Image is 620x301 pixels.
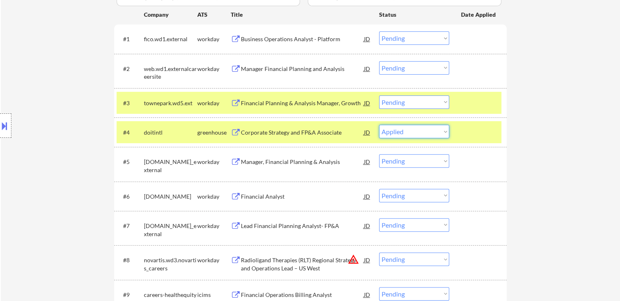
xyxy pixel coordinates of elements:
div: Corporate Strategy and FP&A Associate [241,128,364,137]
div: Company [144,11,197,19]
div: workday [197,222,231,230]
div: fico.wd1.external [144,35,197,43]
div: ATS [197,11,231,19]
div: careers-healthequity [144,291,197,299]
div: #1 [123,35,137,43]
div: Title [231,11,371,19]
div: workday [197,65,231,73]
div: JD [363,189,371,204]
div: Manager Financial Planning and Analysis [241,65,364,73]
div: JD [363,95,371,110]
div: Business Operations Analyst - Platform [241,35,364,43]
div: workday [197,35,231,43]
div: workday [197,193,231,201]
div: workday [197,256,231,264]
div: Radioligand Therapies (RLT) Regional Strategy and Operations Lead – US West [241,256,364,272]
div: #9 [123,291,137,299]
div: doitintl [144,128,197,137]
div: Financial Analyst [241,193,364,201]
div: workday [197,158,231,166]
div: [DOMAIN_NAME] [144,193,197,201]
div: [DOMAIN_NAME]_external [144,158,197,174]
div: JD [363,31,371,46]
div: JD [363,125,371,139]
div: JD [363,154,371,169]
div: workday [197,99,231,107]
div: townepark.wd5.ext [144,99,197,107]
div: JD [363,61,371,76]
div: Manager, Financial Planning & Analysis [241,158,364,166]
div: Lead Financial Planning Analyst- FP&A [241,222,364,230]
div: greenhouse [197,128,231,137]
div: icims [197,291,231,299]
button: warning_amber [348,254,359,265]
div: JD [363,218,371,233]
div: novartis.wd3.novartis_careers [144,256,197,272]
div: Status [379,7,449,22]
div: JD [363,252,371,267]
div: Financial Operations Billing Analyst [241,291,364,299]
div: Financial Planning & Analysis Manager, Growth [241,99,364,107]
div: [DOMAIN_NAME]_external [144,222,197,238]
div: Date Applied [461,11,497,19]
div: #8 [123,256,137,264]
div: web.wd1.externalcareersite [144,65,197,81]
div: #7 [123,222,137,230]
